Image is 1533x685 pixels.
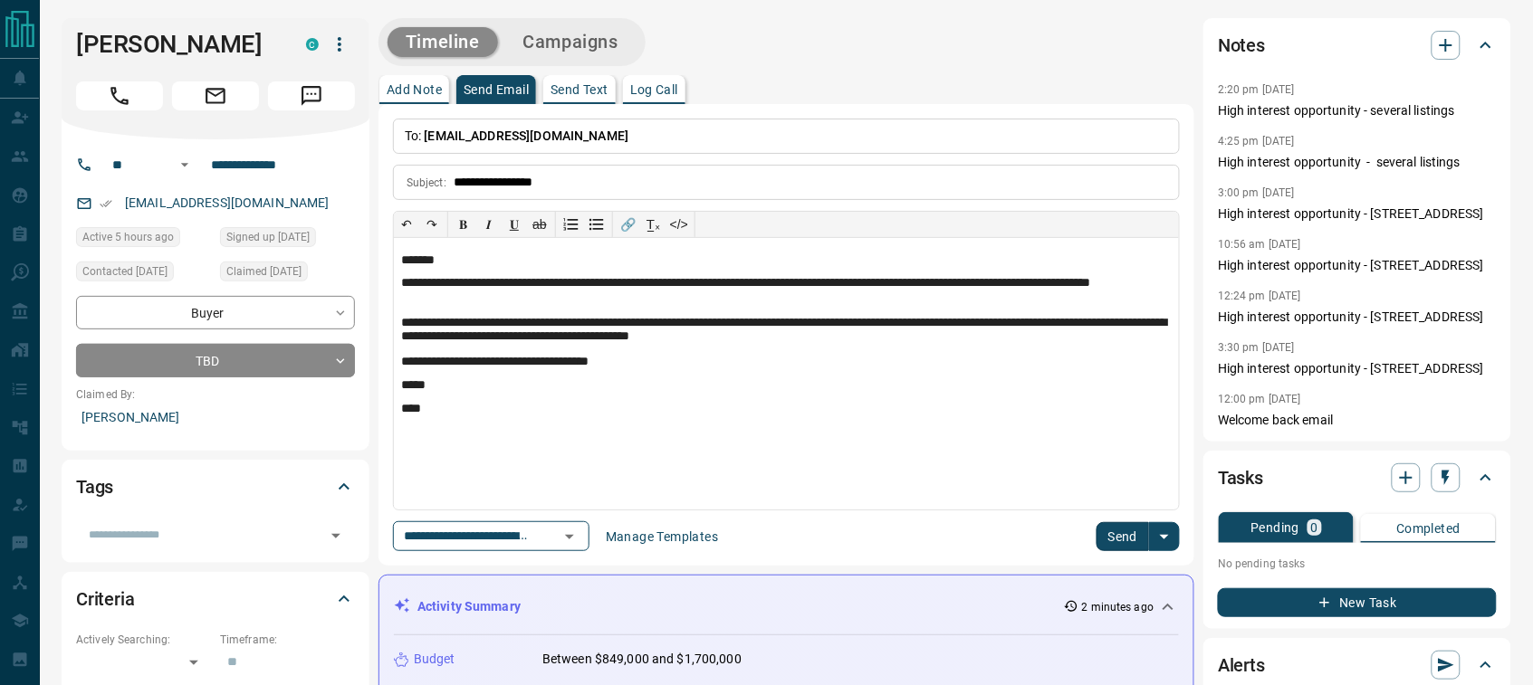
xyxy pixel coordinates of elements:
[1218,24,1497,67] div: Notes
[76,472,113,501] h2: Tags
[393,119,1180,154] p: To:
[1218,101,1497,120] p: High interest opportunity - several listings
[532,217,547,232] s: ab
[76,403,355,433] p: [PERSON_NAME]
[666,212,692,237] button: </>
[394,212,419,237] button: ↶
[394,590,1179,623] div: Activity Summary2 minutes ago
[220,262,355,287] div: Fri Aug 18 2023
[1218,456,1497,499] div: Tasks
[551,83,608,96] p: Send Text
[1218,290,1301,302] p: 12:24 pm [DATE]
[1218,651,1265,680] h2: Alerts
[1082,599,1154,615] p: 2 minutes ago
[419,212,445,237] button: ↷
[226,228,310,246] span: Signed up [DATE]
[1218,83,1295,96] p: 2:20 pm [DATE]
[1218,153,1497,172] p: High interest opportunity - several listings
[76,296,355,329] div: Buyer
[306,38,319,51] div: condos.ca
[268,81,355,110] span: Message
[451,212,476,237] button: 𝐁
[323,523,349,548] button: Open
[82,262,168,281] span: Contacted [DATE]
[76,30,279,59] h1: [PERSON_NAME]
[220,632,355,648] p: Timeframe:
[464,83,529,96] p: Send Email
[220,227,355,252] div: Fri Aug 18 2023
[505,27,637,57] button: Campaigns
[1218,308,1497,327] p: High interest opportunity - [STREET_ADDRESS]
[510,217,519,232] span: 𝐔
[388,27,498,57] button: Timeline
[76,465,355,509] div: Tags
[616,212,641,237] button: 🔗
[1218,205,1497,224] p: High interest opportunity - [STREET_ADDRESS]
[559,212,584,237] button: Numbered list
[1097,522,1181,551] div: split button
[557,524,582,549] button: Open
[1218,411,1497,430] p: Welcome back email
[1218,135,1295,147] p: 4:25 pm [DATE]
[414,650,455,669] p: Budget
[76,227,211,252] div: Wed Aug 13 2025
[1218,550,1497,577] p: No pending tasks
[1097,522,1150,551] button: Send
[226,262,302,281] span: Claimed [DATE]
[542,650,742,669] p: Between $849,000 and $1,700,000
[1218,359,1497,378] p: High interest opportunity - [STREET_ADDRESS]
[76,262,211,287] div: Tue Jul 22 2025
[76,344,355,377] div: TBD
[1218,341,1295,354] p: 3:30 pm [DATE]
[1218,393,1301,405] p: 12:00 pm [DATE]
[1218,186,1295,199] p: 3:00 pm [DATE]
[387,83,442,96] p: Add Note
[1311,521,1318,534] p: 0
[1218,31,1265,60] h2: Notes
[100,197,112,210] svg: Email Verified
[76,81,163,110] span: Call
[76,577,355,621] div: Criteria
[1396,522,1461,535] p: Completed
[425,128,629,143] span: [EMAIL_ADDRESS][DOMAIN_NAME]
[584,212,609,237] button: Bullet list
[174,154,196,176] button: Open
[125,195,330,210] a: [EMAIL_ADDRESS][DOMAIN_NAME]
[1218,463,1263,492] h2: Tasks
[76,585,135,614] h2: Criteria
[1218,256,1497,275] p: High interest opportunity - [STREET_ADDRESS]
[502,212,527,237] button: 𝐔
[1218,588,1497,617] button: New Task
[630,83,678,96] p: Log Call
[1218,238,1301,251] p: 10:56 am [DATE]
[595,522,729,551] button: Manage Templates
[476,212,502,237] button: 𝑰
[76,632,211,648] p: Actively Searching:
[1251,521,1300,534] p: Pending
[417,597,521,616] p: Activity Summary
[82,228,174,246] span: Active 5 hours ago
[172,81,259,110] span: Email
[76,386,355,403] p: Claimed By:
[527,212,552,237] button: ab
[641,212,666,237] button: T̲ₓ
[407,175,446,191] p: Subject:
